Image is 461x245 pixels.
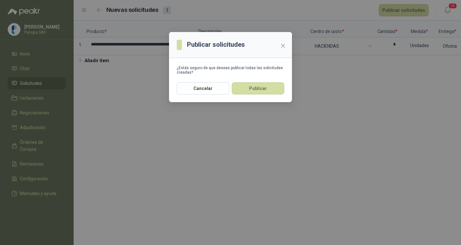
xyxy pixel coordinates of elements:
[280,43,286,48] span: close
[187,40,245,50] h3: Publicar solicitudes
[232,82,284,94] button: Publicar
[177,82,229,94] button: Cancelar
[278,41,288,51] button: Close
[177,66,284,75] div: ¿Estás seguro de que deseas publicar todas las solicitudes creadas?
